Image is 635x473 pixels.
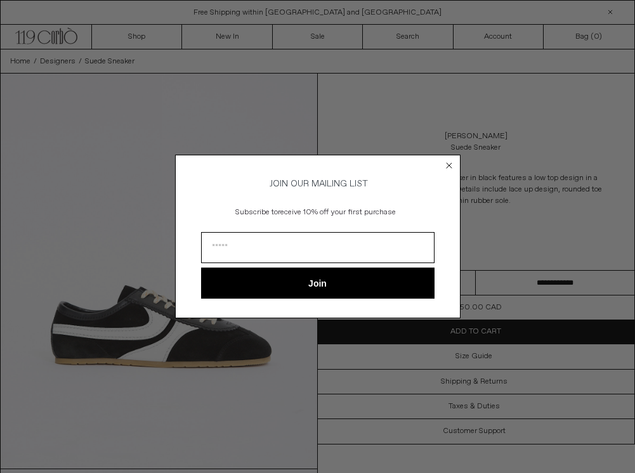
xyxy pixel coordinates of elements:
[268,178,368,190] span: JOIN OUR MAILING LIST
[278,207,396,217] span: receive 10% off your first purchase
[201,232,435,263] input: Email
[201,268,435,299] button: Join
[235,207,278,217] span: Subscribe to
[443,159,455,172] button: Close dialog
